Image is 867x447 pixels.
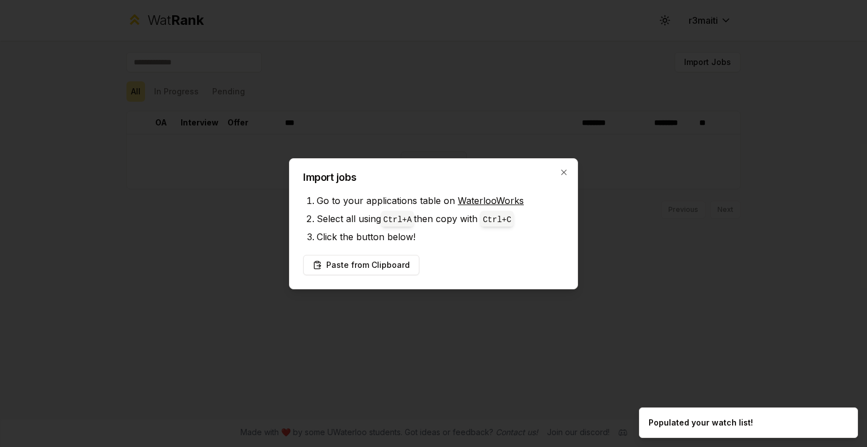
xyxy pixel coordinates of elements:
[317,210,564,228] li: Select all using then copy with
[317,228,564,246] li: Click the button below!
[303,172,564,183] h2: Import jobs
[383,215,411,224] code: Ctrl+ A
[483,215,511,224] code: Ctrl+ C
[317,192,564,210] li: Go to your applications table on
[458,195,524,206] a: WaterlooWorks
[303,255,419,275] button: Paste from Clipboard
